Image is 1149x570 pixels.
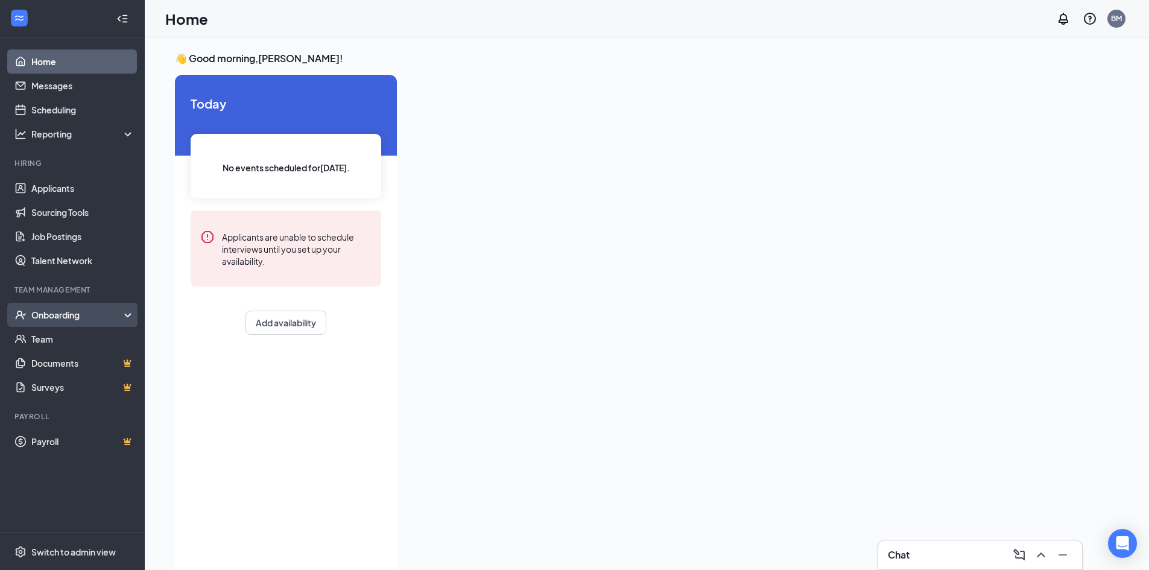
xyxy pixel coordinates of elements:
a: DocumentsCrown [31,351,135,375]
a: Applicants [31,176,135,200]
a: Talent Network [31,249,135,273]
svg: Analysis [14,128,27,140]
div: Switch to admin view [31,546,116,558]
a: Team [31,327,135,351]
button: ChevronUp [1031,545,1051,565]
div: Hiring [14,158,132,168]
div: Reporting [31,128,135,140]
div: Open Intercom Messenger [1108,529,1137,558]
h3: 👋 Good morning, [PERSON_NAME] ! [175,52,1082,65]
div: Payroll [14,411,132,422]
h3: Chat [888,548,910,562]
button: ComposeMessage [1010,545,1029,565]
a: Messages [31,74,135,98]
h1: Home [165,8,208,29]
svg: WorkstreamLogo [13,12,25,24]
svg: Notifications [1056,11,1071,26]
button: Add availability [245,311,326,335]
span: Today [191,94,381,113]
svg: Settings [14,546,27,558]
a: Scheduling [31,98,135,122]
span: No events scheduled for [DATE] . [223,161,350,174]
div: Applicants are unable to schedule interviews until you set up your availability. [222,230,372,267]
div: Team Management [14,285,132,295]
a: SurveysCrown [31,375,135,399]
a: PayrollCrown [31,429,135,454]
svg: ChevronUp [1034,548,1048,562]
div: Onboarding [31,309,124,321]
div: BM [1111,13,1122,24]
button: Minimize [1053,545,1072,565]
svg: Collapse [116,13,128,25]
a: Sourcing Tools [31,200,135,224]
a: Job Postings [31,224,135,249]
svg: Minimize [1056,548,1070,562]
svg: UserCheck [14,309,27,321]
a: Home [31,49,135,74]
svg: Error [200,230,215,244]
svg: ComposeMessage [1012,548,1027,562]
svg: QuestionInfo [1083,11,1097,26]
